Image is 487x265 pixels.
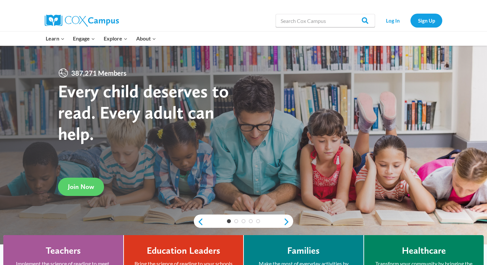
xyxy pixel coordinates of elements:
span: Explore [104,34,128,43]
input: Search Cox Campus [276,14,375,27]
a: Join Now [58,178,104,196]
span: Join Now [68,183,94,191]
h4: Teachers [46,245,81,256]
a: 4 [249,219,253,223]
span: About [136,34,156,43]
a: 1 [227,219,231,223]
h4: Families [287,245,320,256]
a: Sign Up [410,14,442,27]
nav: Primary Navigation [41,32,160,45]
a: 2 [234,219,238,223]
a: previous [194,218,204,226]
a: next [283,218,293,226]
nav: Secondary Navigation [378,14,442,27]
a: 5 [256,219,260,223]
div: content slider buttons [194,215,293,228]
h4: Education Leaders [147,245,220,256]
img: Cox Campus [45,15,119,27]
span: Engage [73,34,95,43]
strong: Every child deserves to read. Every adult can help. [58,80,229,144]
a: 3 [242,219,245,223]
span: Learn [46,34,65,43]
span: 387,271 Members [69,68,129,78]
h4: Healthcare [402,245,446,256]
a: Log In [378,14,407,27]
